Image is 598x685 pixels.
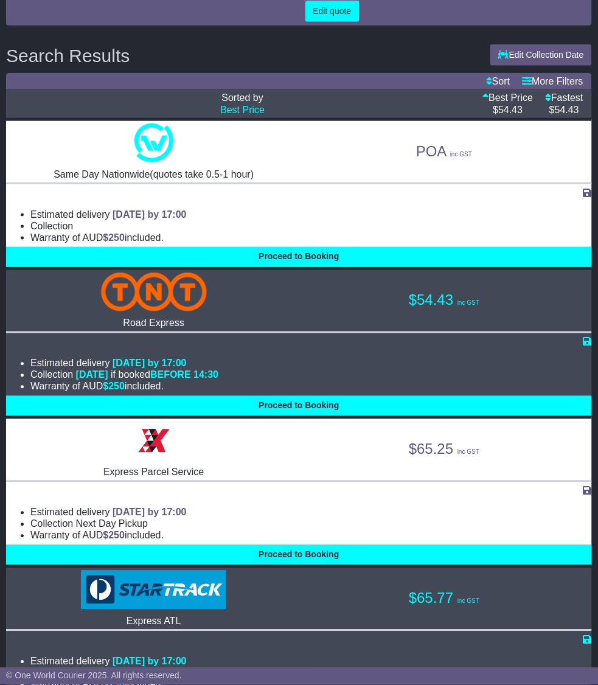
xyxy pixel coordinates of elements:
img: Border Express: Express Parcel Service [134,422,173,461]
span: inc GST [457,598,479,605]
span: Next Day Pickup [76,519,148,529]
img: StarTrack: Express ATL [81,571,226,610]
span: © One World Courier 2025. All rights reserved. [6,671,182,681]
p: $ [546,104,583,116]
a: Sort [486,76,510,86]
a: More Filters [523,76,583,86]
li: Warranty of AUD included. [30,232,592,243]
button: Proceed to Booking [6,247,592,267]
span: [DATE] by 17:00 [113,209,187,220]
span: if booked [76,370,218,380]
span: Road Express [123,318,185,329]
span: Same Day Nationwide(quotes take 0.5-1 hour) [54,169,254,179]
span: 54.43 [499,105,523,115]
button: Edit Collection Date [490,44,592,66]
li: Collection [30,369,592,381]
span: [DATE] by 17:00 [113,656,187,667]
span: $ [103,530,125,541]
a: Fastest [546,92,583,103]
button: Edit quote [305,1,360,22]
span: 54.43 [555,105,579,115]
span: inc GST [450,151,472,158]
li: Collection [30,220,592,232]
span: [DATE] by 17:00 [113,358,187,369]
button: Proceed to Booking [6,545,592,565]
span: 14:30 [193,370,218,380]
span: inc GST [457,300,479,307]
span: BEFORE [150,370,191,380]
p: $54.43 [305,292,584,310]
span: inc GST [457,449,479,456]
span: 250 [108,530,125,541]
img: One World Courier: Same Day Nationwide(quotes take 0.5-1 hour) [134,123,173,162]
li: Warranty of AUD included. [30,381,592,392]
span: [DATE] by 17:00 [113,507,187,518]
p: $65.77 [305,590,584,608]
li: Warranty of AUD included. [30,530,592,541]
a: Best Price [483,92,534,103]
li: Estimated delivery [30,358,592,369]
p: POA [305,143,584,161]
a: Best Price [220,105,265,115]
p: Sorted by [15,92,471,103]
li: Estimated delivery [30,656,592,667]
li: Estimated delivery [30,209,592,220]
span: $ [103,232,125,243]
span: 250 [108,232,125,243]
p: $65.25 [305,441,584,459]
span: [DATE] [76,370,108,380]
span: 250 [108,381,125,392]
img: TNT Domestic: Road Express [101,273,207,311]
li: Estimated delivery [30,507,592,518]
span: Express ATL [127,616,181,627]
p: $ [483,104,534,116]
span: Express Parcel Service [103,467,204,478]
li: Collection [30,518,592,530]
button: Proceed to Booking [6,396,592,416]
span: $ [103,381,125,392]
